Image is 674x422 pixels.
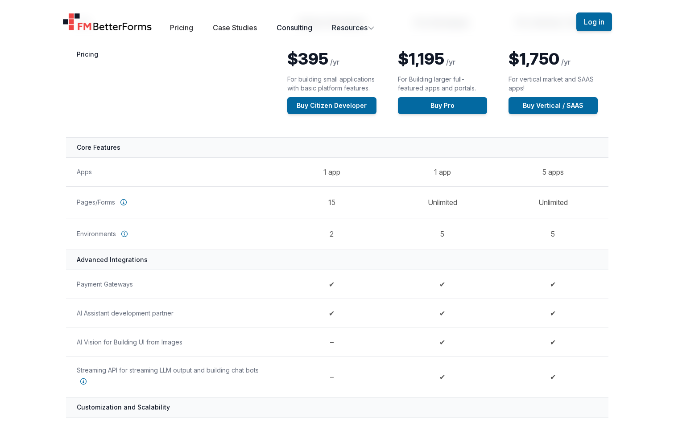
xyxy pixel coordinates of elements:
a: Case Studies [213,23,257,32]
td: 5 [498,218,608,250]
th: Core Features [66,137,608,157]
a: Home [62,13,153,31]
button: Resources [332,22,375,33]
nav: Global [52,11,623,33]
th: Advanced Integrations [66,250,608,270]
a: Buy Vertical / SAAS [509,97,598,114]
button: Log in [576,12,612,31]
td: 5 apps [498,157,608,186]
th: Streaming API for streaming LLM output and building chat bots [66,356,277,397]
td: ✔ [277,270,387,299]
th: AI Assistant development partner [66,299,277,328]
a: Consulting [277,23,312,32]
td: – [277,328,387,356]
span: $1,195 [398,49,444,69]
td: ✔ [387,270,498,299]
th: Pages/Forms [66,186,277,218]
td: 1 app [387,157,498,186]
span: /yr [446,57,455,66]
td: 15 [277,186,387,218]
p: For building small applications with basic platform features. [287,75,376,93]
th: Pricing [66,36,277,138]
td: 5 [387,218,498,250]
td: Unlimited [387,186,498,218]
th: Apps [66,157,277,186]
td: ✔ [498,328,608,356]
span: /yr [330,57,339,66]
th: AI Vision for Building UI from Images [66,328,277,356]
p: For Building larger full-featured apps and portals. [398,75,487,93]
span: $395 [287,49,328,69]
span: /yr [561,57,571,66]
td: 1 app [277,157,387,186]
a: Pricing [170,23,193,32]
td: ✔ [498,356,608,397]
td: ✔ [387,356,498,397]
p: For vertical market and SAAS apps! [509,75,598,93]
td: 2 [277,218,387,250]
td: ✔ [387,299,498,328]
td: – [277,356,387,397]
th: Customization and Scalability [66,397,608,417]
td: ✔ [277,299,387,328]
th: Payment Gateways [66,270,277,299]
a: Buy Citizen Developer [287,97,376,114]
td: ✔ [498,299,608,328]
a: Buy Pro [398,97,487,114]
td: ✔ [387,328,498,356]
td: ✔ [498,270,608,299]
td: Unlimited [498,186,608,218]
th: Environments [66,218,277,250]
span: $1,750 [509,49,559,69]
